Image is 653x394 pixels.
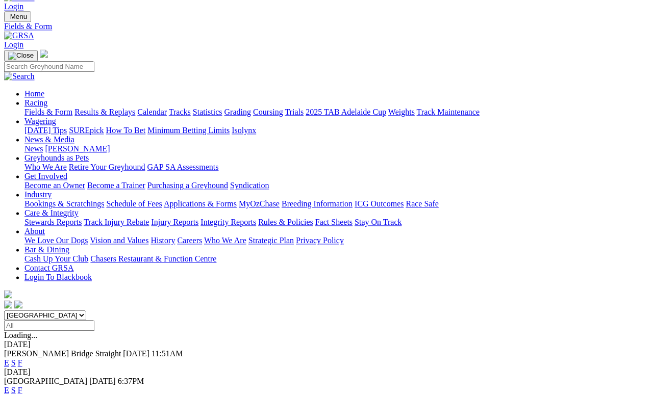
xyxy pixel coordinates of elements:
[8,51,34,60] img: Close
[315,218,353,226] a: Fact Sheets
[147,163,219,171] a: GAP SA Assessments
[4,72,35,81] img: Search
[24,98,47,107] a: Racing
[4,331,37,339] span: Loading...
[4,377,87,385] span: [GEOGRAPHIC_DATA]
[106,126,146,135] a: How To Bet
[4,50,38,61] button: Toggle navigation
[24,144,649,153] div: News & Media
[24,199,104,208] a: Bookings & Scratchings
[232,126,256,135] a: Isolynx
[193,108,222,116] a: Statistics
[4,40,23,49] a: Login
[355,199,404,208] a: ICG Outcomes
[106,199,162,208] a: Schedule of Fees
[45,144,110,153] a: [PERSON_NAME]
[24,236,88,245] a: We Love Our Dogs
[90,254,216,263] a: Chasers Restaurant & Function Centre
[151,218,198,226] a: Injury Reports
[230,181,269,190] a: Syndication
[69,163,145,171] a: Retire Your Greyhound
[87,181,145,190] a: Become a Trainer
[24,273,92,281] a: Login To Blackbook
[4,358,9,367] a: E
[24,227,45,235] a: About
[4,2,23,11] a: Login
[417,108,480,116] a: Track Maintenance
[24,89,44,98] a: Home
[4,320,94,331] input: Select date
[24,181,85,190] a: Become an Owner
[4,22,649,31] a: Fields & Form
[24,190,52,199] a: Industry
[150,236,175,245] a: History
[24,199,649,208] div: Industry
[24,218,82,226] a: Stewards Reports
[355,218,401,226] a: Stay On Track
[24,135,74,144] a: News & Media
[74,108,135,116] a: Results & Replays
[118,377,144,385] span: 6:37PM
[14,300,22,308] img: twitter.svg
[90,236,148,245] a: Vision and Values
[4,367,649,377] div: [DATE]
[24,254,88,263] a: Cash Up Your Club
[282,199,353,208] a: Breeding Information
[24,126,649,135] div: Wagering
[89,377,116,385] span: [DATE]
[239,199,280,208] a: MyOzChase
[24,117,56,125] a: Wagering
[24,218,649,227] div: Care & Integrity
[24,208,79,217] a: Care & Integrity
[40,49,48,58] img: logo-grsa-white.png
[24,264,73,272] a: Contact GRSA
[4,340,649,349] div: [DATE]
[147,181,228,190] a: Purchasing a Greyhound
[24,245,69,254] a: Bar & Dining
[4,61,94,72] input: Search
[164,199,237,208] a: Applications & Forms
[24,181,649,190] div: Get Involved
[147,126,230,135] a: Minimum Betting Limits
[306,108,386,116] a: 2025 TAB Adelaide Cup
[84,218,149,226] a: Track Injury Rebate
[69,126,104,135] a: SUREpick
[4,300,12,308] img: facebook.svg
[24,236,649,245] div: About
[24,108,72,116] a: Fields & Form
[24,108,649,117] div: Racing
[406,199,438,208] a: Race Safe
[200,218,256,226] a: Integrity Reports
[169,108,191,116] a: Tracks
[24,153,89,162] a: Greyhounds as Pets
[177,236,202,245] a: Careers
[4,11,31,22] button: Toggle navigation
[24,163,67,171] a: Who We Are
[285,108,304,116] a: Trials
[248,236,294,245] a: Strategic Plan
[388,108,415,116] a: Weights
[4,349,121,358] span: [PERSON_NAME] Bridge Straight
[296,236,344,245] a: Privacy Policy
[24,172,67,180] a: Get Involved
[24,163,649,172] div: Greyhounds as Pets
[4,31,34,40] img: GRSA
[24,126,67,135] a: [DATE] Tips
[258,218,313,226] a: Rules & Policies
[24,144,43,153] a: News
[152,349,183,358] span: 11:51AM
[253,108,283,116] a: Coursing
[10,13,27,20] span: Menu
[137,108,167,116] a: Calendar
[204,236,246,245] a: Who We Are
[4,290,12,298] img: logo-grsa-white.png
[123,349,149,358] span: [DATE]
[18,358,22,367] a: F
[224,108,251,116] a: Grading
[24,254,649,264] div: Bar & Dining
[11,358,16,367] a: S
